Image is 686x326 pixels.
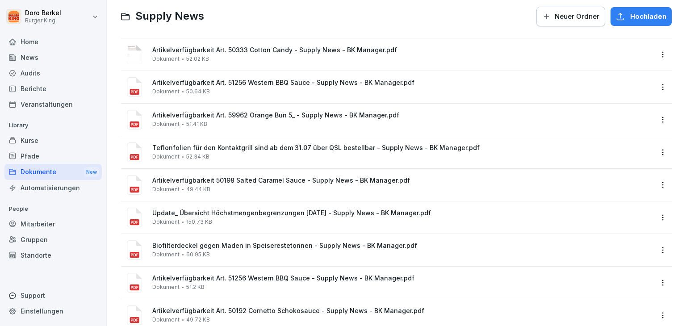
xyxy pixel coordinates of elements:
[152,242,653,250] span: Biofilterdeckel gegen Maden in Speiserestetonnen - Supply News - BK Manager.pdf
[152,219,180,225] span: Dokument
[152,112,653,119] span: Artikelverfügbarkeit Art. 59962 Orange Bun 5_ - Supply News - BK Manager.pdf
[25,17,61,24] p: Burger King
[186,56,209,62] span: 52.02 KB
[25,9,61,17] p: Doro Berkel
[4,118,102,133] p: Library
[152,144,653,152] span: Teflonfolien für den Kontaktgrill sind ab dem 31.07 über QSL bestellbar - Supply News - BK Manage...
[152,79,653,87] span: Artikelverfügbarkeit Art. 51256 Western BBQ Sauce - Supply News - BK Manager.pdf
[152,275,653,282] span: Artikelverfügbarkeit Art. 51256 Western BBQ Sauce - Supply News - BK Manager.pdf
[152,251,180,258] span: Dokument
[152,307,653,315] span: Artikelverfügbarkeit Art. 50192 Cornetto Schokosauce - Supply News - BK Manager.pdf
[152,177,653,184] span: Artikelverfügbarkeit 50198 Salted Caramel Sauce - Supply News - BK Manager.pdf
[4,96,102,112] a: Veranstaltungen
[4,288,102,303] div: Support
[4,247,102,263] a: Standorte
[186,317,210,323] span: 49.72 KB
[186,219,212,225] span: 150.73 KB
[4,81,102,96] a: Berichte
[4,180,102,196] a: Automatisierungen
[4,303,102,319] a: Einstellungen
[4,34,102,50] a: Home
[4,216,102,232] a: Mitarbeiter
[84,167,99,177] div: New
[152,284,180,290] span: Dokument
[186,121,207,127] span: 51.41 KB
[152,56,180,62] span: Dokument
[4,232,102,247] a: Gruppen
[152,154,180,160] span: Dokument
[152,186,180,192] span: Dokument
[152,46,653,54] span: Artikelverfügbarkeit Art. 50333 Cotton Candy - Supply News - BK Manager.pdf
[186,88,210,95] span: 50.64 KB
[4,133,102,148] a: Kurse
[186,154,209,160] span: 52.34 KB
[4,164,102,180] a: DokumenteNew
[186,251,210,258] span: 60.95 KB
[152,121,180,127] span: Dokument
[4,148,102,164] a: Pfade
[536,7,605,26] button: Neuer Ordner
[135,10,204,23] span: Supply News
[555,12,599,21] span: Neuer Ordner
[630,12,666,21] span: Hochladen
[4,202,102,216] p: People
[152,88,180,95] span: Dokument
[152,209,653,217] span: Update_ Übersicht Höchstmengenbegrenzungen [DATE] - Supply News - BK Manager.pdf
[186,284,205,290] span: 51.2 KB
[4,65,102,81] a: Audits
[4,50,102,65] a: News
[4,164,102,180] div: Dokumente
[611,7,672,26] button: Hochladen
[186,186,210,192] span: 49.44 KB
[152,317,180,323] span: Dokument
